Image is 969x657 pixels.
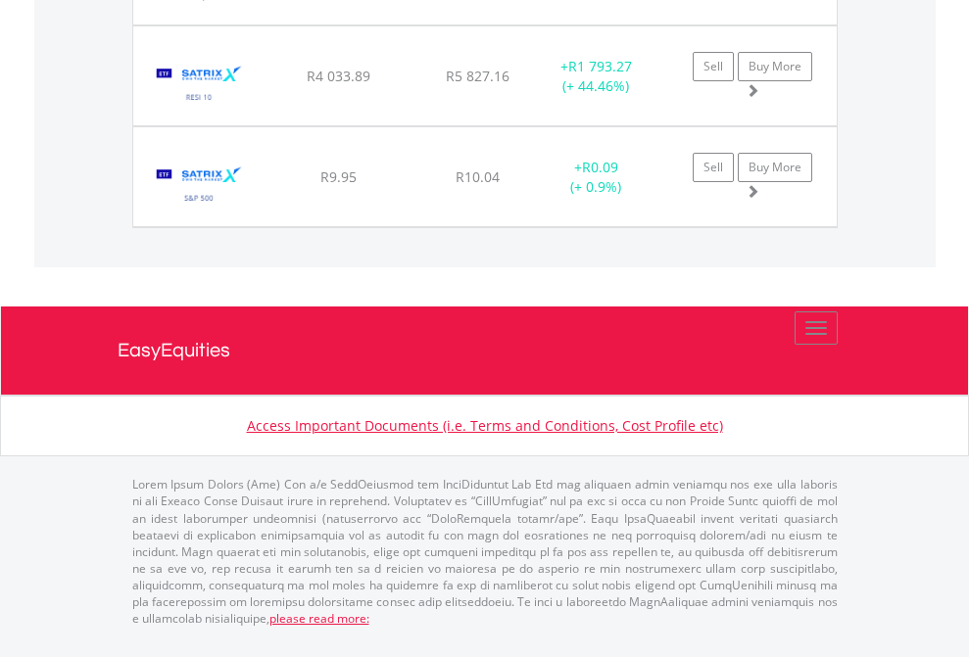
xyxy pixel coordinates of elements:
div: + (+ 0.9%) [535,158,657,197]
span: R10.04 [456,167,500,186]
p: Lorem Ipsum Dolors (Ame) Con a/e SeddOeiusmod tem InciDiduntut Lab Etd mag aliquaen admin veniamq... [132,476,838,627]
a: Sell [693,153,734,182]
span: R1 793.27 [568,57,632,75]
img: TFSA.STXRES.png [143,51,256,120]
img: TFSA.STX500.png [143,152,256,221]
a: Buy More [738,52,812,81]
a: Buy More [738,153,812,182]
span: R9.95 [320,167,357,186]
a: EasyEquities [118,306,852,395]
div: + (+ 44.46%) [535,57,657,96]
span: R0.09 [582,158,618,176]
a: please read more: [269,610,369,627]
a: Sell [693,52,734,81]
a: Access Important Documents (i.e. Terms and Conditions, Cost Profile etc) [247,416,723,435]
span: R5 827.16 [446,67,509,85]
span: R4 033.89 [307,67,370,85]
